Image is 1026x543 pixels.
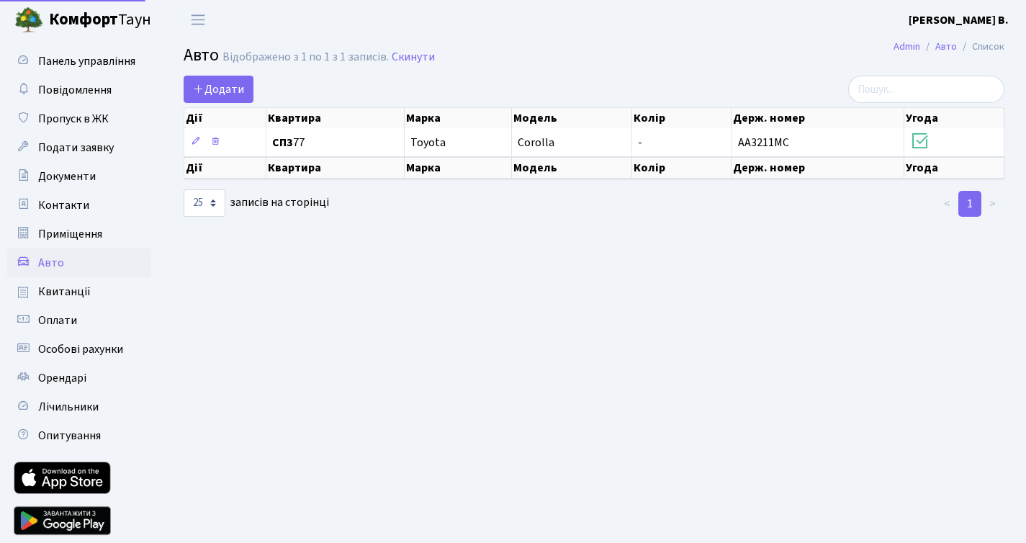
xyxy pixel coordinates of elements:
b: [PERSON_NAME] В. [909,12,1009,28]
span: Оплати [38,313,77,328]
span: Додати [193,81,244,97]
a: Оплати [7,306,151,335]
a: [PERSON_NAME] В. [909,12,1009,29]
th: Модель [512,108,632,128]
th: Угода [904,108,1004,128]
a: Приміщення [7,220,151,248]
a: Панель управління [7,47,151,76]
a: Повідомлення [7,76,151,104]
span: Особові рахунки [38,341,123,357]
a: Пропуск в ЖК [7,104,151,133]
th: Держ. номер [732,157,904,179]
span: Орендарі [38,370,86,386]
th: Колір [632,108,732,128]
span: Документи [38,169,96,184]
span: Таун [49,8,151,32]
th: Угода [904,157,1004,179]
b: Комфорт [49,8,118,31]
a: Додати [184,76,253,103]
a: Скинути [392,50,435,64]
span: AA3211MC [738,135,789,151]
img: logo.png [14,6,43,35]
span: Контакти [38,197,89,213]
th: Марка [405,108,512,128]
th: Держ. номер [732,108,904,128]
div: Відображено з 1 по 1 з 1 записів. [222,50,389,64]
span: Опитування [38,428,101,444]
span: Авто [184,42,219,68]
a: Лічильники [7,392,151,421]
select: записів на сторінці [184,189,225,217]
a: Опитування [7,421,151,450]
span: Авто [38,255,64,271]
a: Квитанції [7,277,151,306]
span: Приміщення [38,226,102,242]
input: Пошук... [848,76,1004,103]
button: Переключити навігацію [180,8,216,32]
th: Квартира [266,108,405,128]
span: Пропуск в ЖК [38,111,109,127]
b: СП3 [272,135,293,151]
th: Дії [184,108,266,128]
li: Список [957,39,1004,55]
span: Лічильники [38,399,99,415]
span: Квитанції [38,284,91,300]
nav: breadcrumb [872,32,1026,62]
a: Подати заявку [7,133,151,162]
a: Авто [935,39,957,54]
span: Toyota [410,135,446,151]
th: Марка [405,157,512,179]
a: 1 [958,191,981,217]
span: Подати заявку [38,140,114,156]
a: Авто [7,248,151,277]
th: Дії [184,157,266,179]
th: Модель [512,157,632,179]
span: Панель управління [38,53,135,69]
label: записів на сторінці [184,189,329,217]
a: Орендарі [7,364,151,392]
a: Admin [894,39,920,54]
span: - [638,135,642,151]
span: Corolla [518,135,554,151]
th: Колір [632,157,732,179]
span: 77 [272,137,399,148]
a: Контакти [7,191,151,220]
span: Повідомлення [38,82,112,98]
a: Документи [7,162,151,191]
th: Квартира [266,157,405,179]
a: Особові рахунки [7,335,151,364]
